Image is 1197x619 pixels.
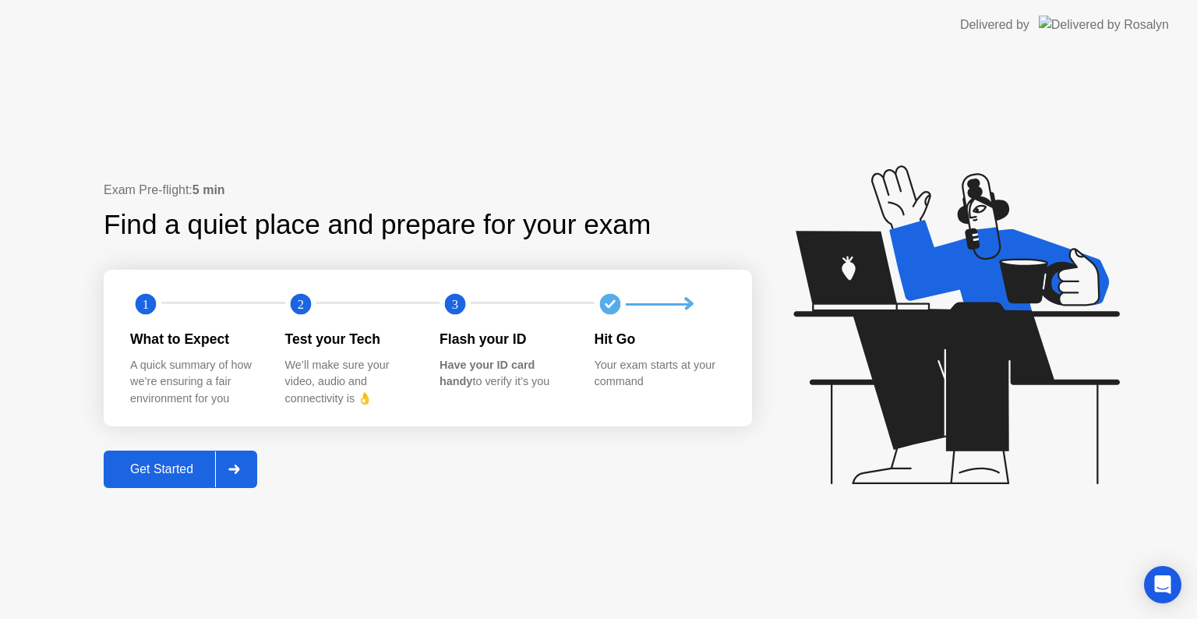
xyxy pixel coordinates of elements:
div: A quick summary of how we’re ensuring a fair environment for you [130,357,260,408]
div: Flash your ID [440,329,570,349]
img: Delivered by Rosalyn [1039,16,1169,34]
div: Hit Go [595,329,725,349]
div: We’ll make sure your video, audio and connectivity is 👌 [285,357,415,408]
text: 1 [143,297,149,312]
div: Get Started [108,462,215,476]
b: Have your ID card handy [440,359,535,388]
button: Get Started [104,451,257,488]
text: 3 [452,297,458,312]
div: Test your Tech [285,329,415,349]
div: Find a quiet place and prepare for your exam [104,204,653,246]
div: Exam Pre-flight: [104,181,752,200]
div: to verify it’s you [440,357,570,391]
div: Your exam starts at your command [595,357,725,391]
b: 5 min [192,183,225,196]
div: Delivered by [960,16,1029,34]
div: Open Intercom Messenger [1144,566,1181,603]
div: What to Expect [130,329,260,349]
text: 2 [297,297,303,312]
